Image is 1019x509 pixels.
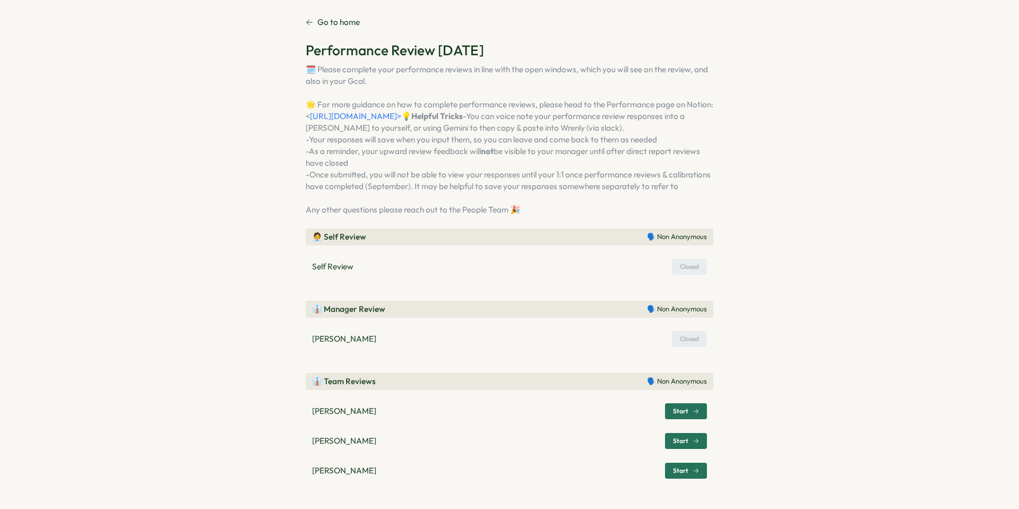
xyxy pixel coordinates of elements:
p: 🗣️ Non Anonymous [647,377,707,386]
p: Self Review [312,261,353,273]
p: 🗓️ Please complete your performance reviews in line with the open windows, which you will see on ... [306,64,713,216]
p: 🗣️ Non Anonymous [647,232,707,242]
button: Start [665,463,707,479]
p: 👔 Team Reviews [312,376,376,387]
a: Go to home [306,16,360,28]
span: Start [673,468,688,474]
strong: Helpful Tricks [411,111,463,121]
span: Start [673,408,688,414]
span: Start [673,438,688,444]
p: 🗣️ Non Anonymous [647,304,707,314]
button: Start [665,403,707,419]
p: [PERSON_NAME] [312,405,376,417]
p: 🧑‍💼 Self Review [312,231,366,243]
h2: Performance Review [DATE] [306,41,713,60]
p: [PERSON_NAME] [312,465,376,477]
strong: not [481,146,494,156]
a: [URL][DOMAIN_NAME]> [310,111,401,121]
p: 👔 Manager Review [312,303,385,315]
button: Start [665,433,707,449]
p: Go to home [317,16,360,28]
p: [PERSON_NAME] [312,435,376,447]
p: [PERSON_NAME] [312,333,376,345]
